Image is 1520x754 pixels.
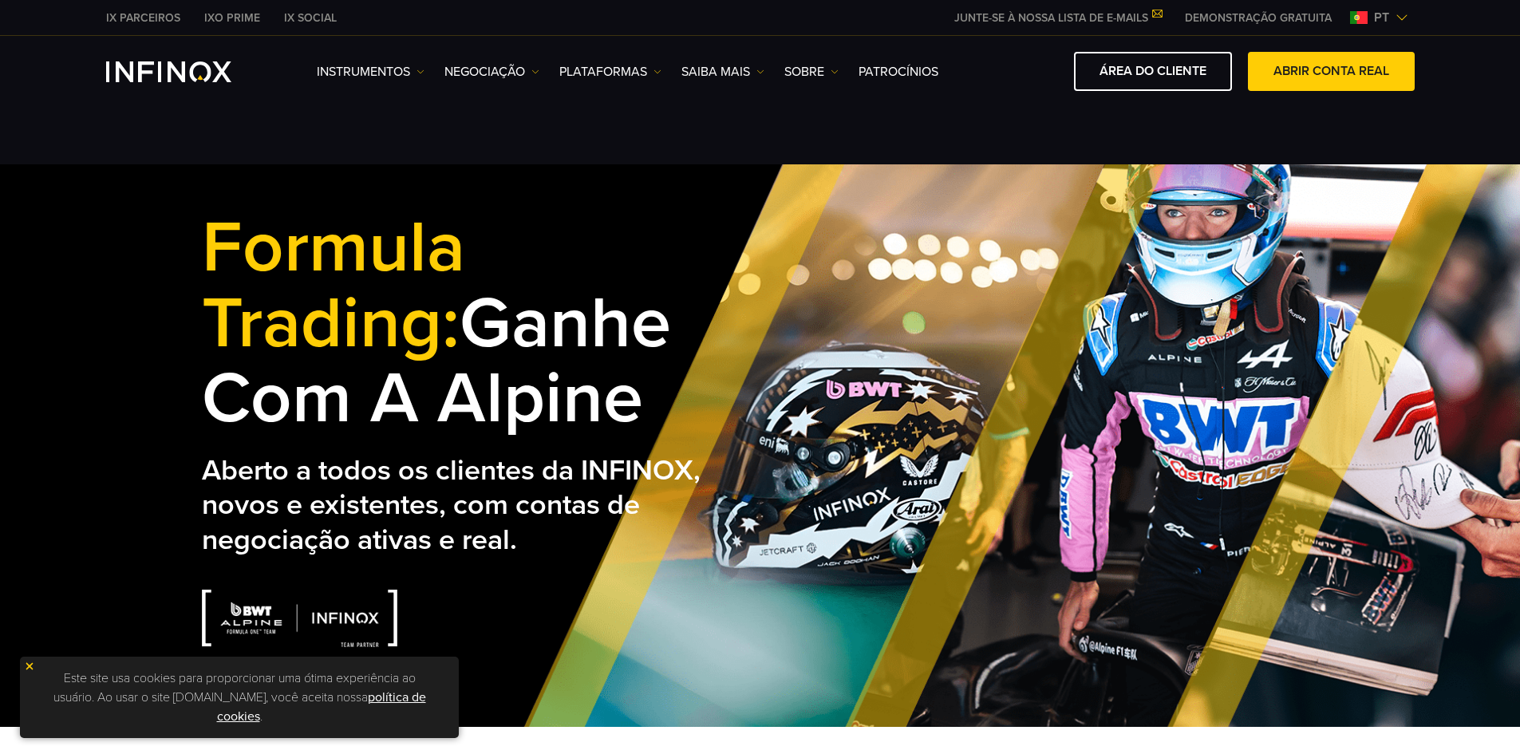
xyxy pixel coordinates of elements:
a: PLATAFORMAS [559,62,661,81]
a: INFINOX [272,10,349,26]
p: Este site usa cookies para proporcionar uma ótima experiência ao usuário. Ao usar o site [DOMAIN_... [28,665,451,730]
span: (Obrigatório) [2,373,58,389]
a: Instrumentos [317,62,424,81]
a: INFINOX [94,10,192,26]
a: Saiba mais [681,62,764,81]
a: JUNTE-SE À NOSSA LISTA DE E-MAILS [942,11,1173,25]
a: ÁREA DO CLIENTE [1074,52,1232,91]
img: yellow close icon [24,661,35,672]
a: INFINOX [192,10,272,26]
a: SOBRE [784,62,839,81]
span: (Obrigatório) [2,243,58,259]
span: pt [1368,8,1396,27]
a: NEGOCIAÇÃO [444,62,539,81]
a: Patrocínios [859,62,938,81]
a: INFINOX Logo [106,61,269,82]
a: ABRIR CONTA REAL [1248,52,1415,91]
strong: Ganhe com a Alpine [202,204,671,442]
strong: Aberto a todos os clientes da INFINOX, novos e existentes, com contas de negociação ativas e real. [202,453,701,558]
span: (Obrigatório) [2,152,58,168]
span: Formula Trading: [202,204,465,367]
a: INFINOX MENU [1173,10,1344,26]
